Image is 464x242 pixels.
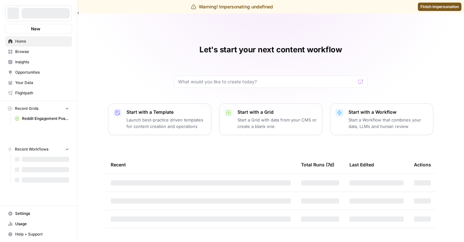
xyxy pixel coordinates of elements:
span: Insights [15,59,69,65]
p: Launch best-practice driven templates for content creation and operations [126,117,206,130]
p: Start a Workflow that combines your data, LLMs and human review [348,117,428,130]
span: Recent Grids [15,106,38,111]
a: Insights [5,57,72,67]
h1: Let's start your next content workflow [199,45,342,55]
span: Reddit Engagement Posting - RV [22,116,69,121]
button: Start with a TemplateLaunch best-practice driven templates for content creation and operations [108,103,211,135]
p: Start with a Grid [237,109,317,115]
a: Flightpath [5,88,72,98]
a: Home [5,36,72,47]
div: Last Edited [349,156,374,174]
span: Usage [15,221,69,227]
p: Start with a Workflow [348,109,428,115]
a: Finish impersonation [418,3,461,11]
a: Opportunities [5,67,72,78]
button: Start with a GridStart a Grid with data from your CMS or create a blank one [219,103,322,135]
button: New [5,24,72,34]
input: What would you like to create today? [178,79,356,85]
span: Help + Support [15,231,69,237]
span: Home [15,38,69,44]
p: Start with a Template [126,109,206,115]
a: Browse [5,47,72,57]
a: Usage [5,219,72,229]
button: Help + Support [5,229,72,239]
span: Browse [15,49,69,55]
div: Total Runs (7d) [301,156,334,174]
span: Your Data [15,80,69,86]
p: Start a Grid with data from your CMS or create a blank one [237,117,317,130]
span: Flightpath [15,90,69,96]
span: Opportunities [15,69,69,75]
button: Start with a WorkflowStart a Workflow that combines your data, LLMs and human review [330,103,433,135]
a: Settings [5,208,72,219]
span: Settings [15,211,69,216]
div: Actions [414,156,431,174]
span: New [31,26,40,32]
div: Recent [111,156,291,174]
span: Finish impersonation [420,4,459,10]
button: Recent Grids [5,104,72,113]
div: Warning! Impersonating undefined [191,4,273,10]
span: Recent Workflows [15,146,48,152]
button: Recent Workflows [5,144,72,154]
a: Reddit Engagement Posting - RV [12,113,72,124]
a: Your Data [5,78,72,88]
